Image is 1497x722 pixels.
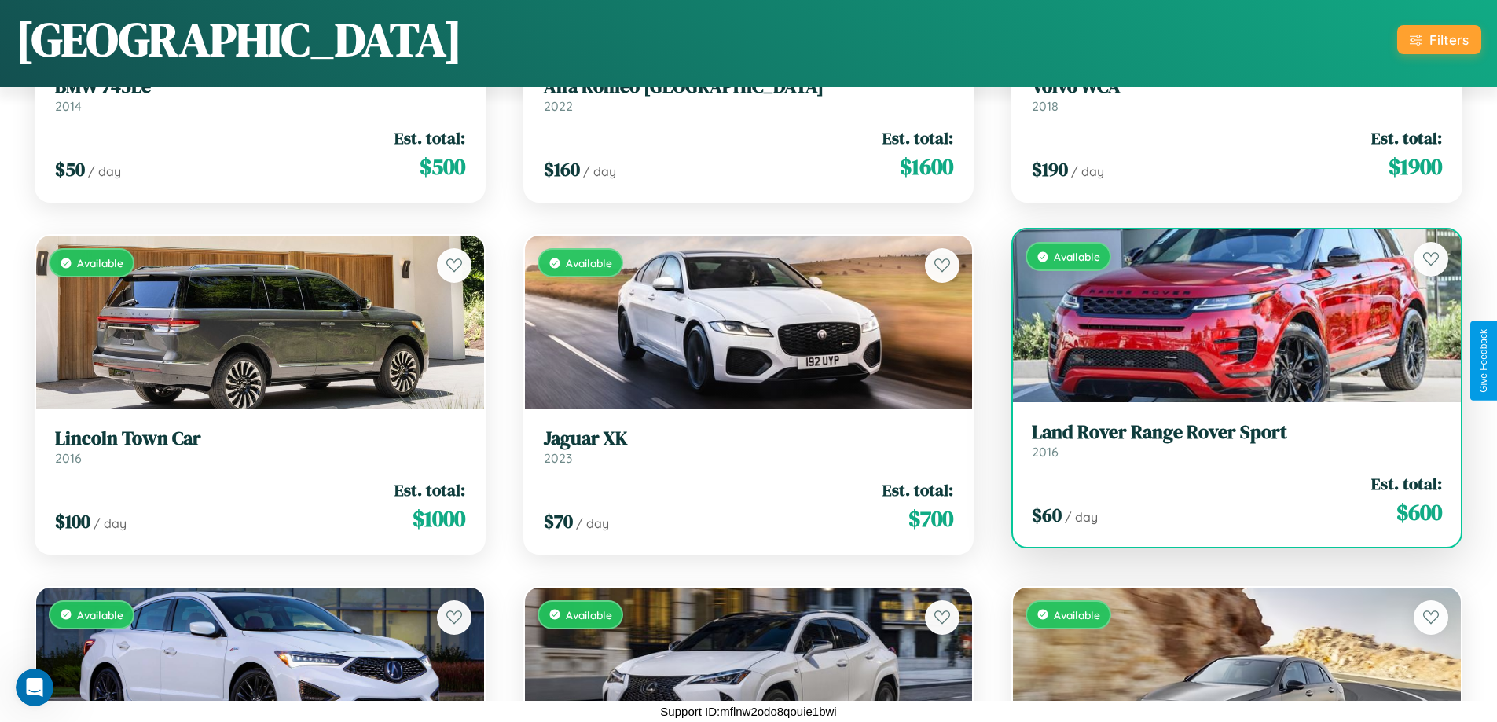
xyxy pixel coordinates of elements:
[55,427,465,450] h3: Lincoln Town Car
[908,503,953,534] span: $ 700
[1032,421,1442,460] a: Land Rover Range Rover Sport2016
[16,669,53,706] iframe: Intercom live chat
[394,126,465,149] span: Est. total:
[1389,151,1442,182] span: $ 1900
[583,163,616,179] span: / day
[1371,472,1442,495] span: Est. total:
[544,75,954,98] h3: Alfa Romeo [GEOGRAPHIC_DATA]
[394,478,465,501] span: Est. total:
[16,7,462,71] h1: [GEOGRAPHIC_DATA]
[1396,497,1442,528] span: $ 600
[1429,31,1469,48] div: Filters
[55,156,85,182] span: $ 50
[420,151,465,182] span: $ 500
[1032,421,1442,444] h3: Land Rover Range Rover Sport
[544,156,580,182] span: $ 160
[544,75,954,114] a: Alfa Romeo [GEOGRAPHIC_DATA]2022
[77,256,123,269] span: Available
[544,427,954,466] a: Jaguar XK2023
[77,608,123,621] span: Available
[544,98,573,114] span: 2022
[1371,126,1442,149] span: Est. total:
[55,427,465,466] a: Lincoln Town Car2016
[544,450,572,466] span: 2023
[1032,75,1442,98] h3: Volvo WCA
[1397,25,1481,54] button: Filters
[1032,156,1068,182] span: $ 190
[544,427,954,450] h3: Jaguar XK
[55,450,82,466] span: 2016
[1032,75,1442,114] a: Volvo WCA2018
[660,701,836,722] p: Support ID: mflnw2odo8qouie1bwi
[882,478,953,501] span: Est. total:
[576,515,609,531] span: / day
[566,608,612,621] span: Available
[544,508,573,534] span: $ 70
[566,256,612,269] span: Available
[1032,444,1059,460] span: 2016
[1054,608,1100,621] span: Available
[1071,163,1104,179] span: / day
[55,75,465,98] h3: BMW 745Le
[1065,509,1098,525] span: / day
[1478,329,1489,393] div: Give Feedback
[1032,98,1059,114] span: 2018
[1054,250,1100,263] span: Available
[55,98,82,114] span: 2014
[88,163,121,179] span: / day
[1032,502,1062,528] span: $ 60
[55,508,90,534] span: $ 100
[94,515,127,531] span: / day
[413,503,465,534] span: $ 1000
[900,151,953,182] span: $ 1600
[882,126,953,149] span: Est. total:
[55,75,465,114] a: BMW 745Le2014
